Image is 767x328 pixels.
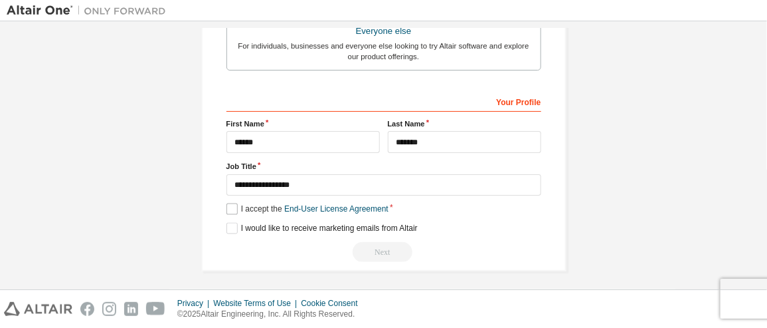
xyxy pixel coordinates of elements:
div: Cookie Consent [301,298,365,309]
div: Everyone else [235,22,533,41]
img: facebook.svg [80,302,94,316]
div: Website Terms of Use [213,298,301,309]
p: © 2025 Altair Engineering, Inc. All Rights Reserved. [177,309,366,320]
img: Altair One [7,4,173,17]
img: youtube.svg [146,302,165,316]
label: I would like to receive marketing emails from Altair [226,223,418,234]
div: Email already exists [226,242,541,262]
div: Your Profile [226,90,541,112]
div: Privacy [177,298,213,309]
a: End-User License Agreement [284,204,388,214]
label: I accept the [226,204,388,215]
img: altair_logo.svg [4,302,72,316]
img: instagram.svg [102,302,116,316]
label: Job Title [226,161,541,172]
div: For individuals, businesses and everyone else looking to try Altair software and explore our prod... [235,41,533,62]
label: First Name [226,118,380,129]
img: linkedin.svg [124,302,138,316]
label: Last Name [388,118,541,129]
